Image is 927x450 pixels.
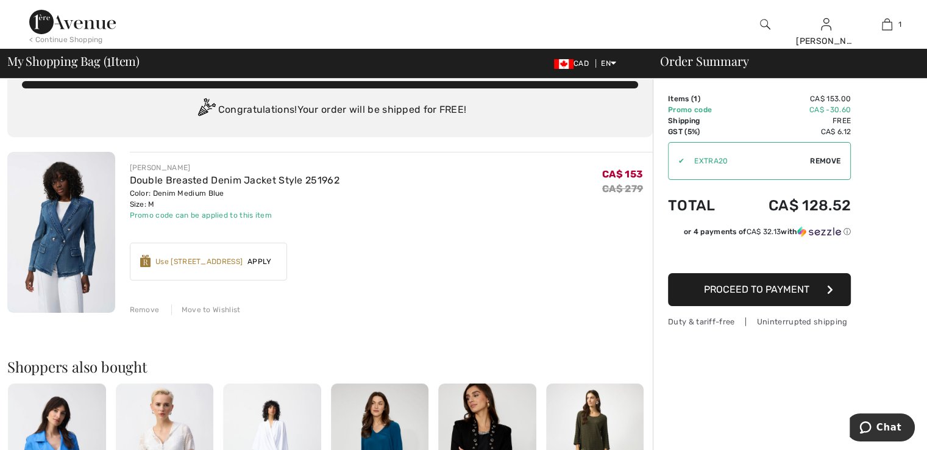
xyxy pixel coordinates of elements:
div: Use [STREET_ADDRESS] [155,256,243,267]
img: Canadian Dollar [554,59,574,69]
div: < Continue Shopping [29,34,103,45]
div: [PERSON_NAME] [796,35,856,48]
td: Promo code [668,104,734,115]
span: Remove [810,155,840,166]
img: search the website [760,17,770,32]
div: ✔ [669,155,684,166]
td: CA$ -30.60 [734,104,851,115]
div: or 4 payments ofCA$ 32.13withSezzle Click to learn more about Sezzle [668,226,851,241]
td: GST (5%) [668,126,734,137]
img: Double Breasted Denim Jacket Style 251962 [7,152,115,313]
h2: Shoppers also bought [7,359,653,374]
span: CA$ 32.13 [746,227,781,236]
span: Apply [243,256,277,267]
td: Items ( ) [668,93,734,104]
span: Proceed to Payment [704,284,809,295]
div: Promo code can be applied to this item [130,210,339,221]
td: CA$ 6.12 [734,126,851,137]
a: 1 [857,17,917,32]
div: Congratulations! Your order will be shipped for FREE! [22,98,638,123]
div: Order Summary [645,55,920,67]
div: [PERSON_NAME] [130,162,339,173]
div: Duty & tariff-free | Uninterrupted shipping [668,316,851,327]
span: 1 [694,95,697,103]
a: Double Breasted Denim Jacket Style 251962 [130,174,339,186]
span: 1 [107,52,111,68]
span: EN [601,59,616,68]
a: Sign In [821,18,831,30]
td: Total [668,185,734,226]
div: Move to Wishlist [171,304,241,315]
img: My Info [821,17,831,32]
td: CA$ 153.00 [734,93,851,104]
img: Sezzle [797,226,841,237]
span: CA$ 153 [602,168,643,180]
img: My Bag [882,17,892,32]
span: My Shopping Bag ( Item) [7,55,140,67]
div: Remove [130,304,160,315]
s: CA$ 279 [602,183,643,195]
td: Shipping [668,115,734,126]
iframe: Opens a widget where you can chat to one of our agents [850,413,915,444]
img: 1ère Avenue [29,10,116,34]
button: Proceed to Payment [668,273,851,306]
input: Promo code [684,143,810,179]
img: Congratulation2.svg [194,98,218,123]
div: Color: Denim Medium Blue Size: M [130,188,339,210]
td: CA$ 128.52 [734,185,851,226]
img: Reward-Logo.svg [140,255,151,267]
span: 1 [898,19,901,30]
iframe: PayPal-paypal [668,241,851,269]
span: CAD [554,59,594,68]
div: or 4 payments of with [684,226,851,237]
td: Free [734,115,851,126]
